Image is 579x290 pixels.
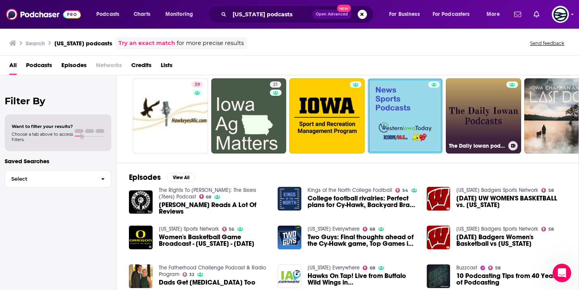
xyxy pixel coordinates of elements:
[12,131,73,142] span: Choose a tab above to access filters.
[118,39,175,48] a: Try an exact match
[308,273,417,286] span: Hawks On Tap! Live from Buffalo Wild Wings in [GEOGRAPHIC_DATA]
[206,195,211,199] span: 68
[159,226,219,232] a: Oregon Sports Network
[134,9,150,20] span: Charts
[541,227,554,231] a: 58
[129,173,195,182] a: EpisodesView All
[427,187,450,211] img: 03-05-25 UW WOMEN'S BASKETBALL vs. IOWA
[54,40,112,47] h3: [US_STATE] podcasts
[270,81,281,88] a: 21
[456,264,477,271] a: Buzzcast
[278,264,301,288] img: Hawks On Tap! Live from Buffalo Wild Wings in Cedar Rapids
[6,7,81,22] img: Podchaser - Follow, Share and Rate Podcasts
[308,195,417,208] a: College football rivalries: Perfect plans for Cy-Hawk, Backyard Brawl and more | Iowa vs. Iowa State
[308,264,360,271] a: Iowa Everywhere
[312,10,351,19] button: Open AdvancedNew
[131,59,151,75] a: Credits
[129,190,153,214] img: Spike Reads A Lot Of Reviews
[278,226,301,249] img: Two Guys: Final thoughts ahead of the Cy-Hawk game, Top Games in Week 2 (LIVE from Eggs & Jam)
[456,226,538,232] a: Wisconsin Badgers Sports Network
[427,226,450,249] img: 12-10-23 Badgers Women's Basketball vs Iowa
[402,189,408,192] span: 54
[552,6,569,23] button: Show profile menu
[129,226,153,249] img: Women's Basketball Game Broadcast - Iowa - 01/19/25
[428,8,481,21] button: open menu
[553,264,571,282] iframe: Intercom live chat
[26,40,45,47] h3: Search
[5,170,111,188] button: Select
[495,266,501,270] span: 58
[96,9,119,20] span: Podcasts
[26,59,52,75] a: Podcasts
[308,195,417,208] span: College football rivalries: Perfect plans for Cy-Hawk, Backyard Brawl and more | [US_STATE] vs. [...
[456,234,566,247] a: 12-10-23 Badgers Women's Basketball vs Iowa
[308,187,392,193] a: Kings of the North College Football
[308,226,360,232] a: Iowa Everywhere
[177,39,244,48] span: for more precise results
[167,173,195,182] button: View All
[129,173,161,182] h2: Episodes
[530,8,542,21] a: Show notifications dropdown
[161,59,172,75] a: Lists
[91,8,129,21] button: open menu
[5,176,95,181] span: Select
[133,78,208,154] a: 39
[211,78,287,154] a: 21
[12,124,73,129] span: Want to filter your results?
[308,234,417,247] a: Two Guys: Final thoughts ahead of the Cy-Hawk game, Top Games in Week 2 (LIVE from Eggs & Jam)
[488,266,501,270] a: 58
[384,8,429,21] button: open menu
[427,264,450,288] img: 10 Podcasting Tips from 40 Years of Podcasting
[548,189,554,192] span: 58
[456,195,566,208] a: 03-05-25 UW WOMEN'S BASKETBALL vs. IOWA
[316,12,348,16] span: Open Advanced
[129,8,155,21] a: Charts
[446,78,521,154] a: The Daily Iowan podcasts
[370,266,375,270] span: 68
[195,81,200,89] span: 39
[230,8,312,21] input: Search podcasts, credits, & more...
[308,273,417,286] a: Hawks On Tap! Live from Buffalo Wild Wings in Cedar Rapids
[528,40,567,47] button: Send feedback
[159,202,269,215] span: [PERSON_NAME] Reads A Lot Of Reviews
[61,59,87,75] span: Episodes
[191,81,203,88] a: 39
[229,228,234,231] span: 56
[548,228,554,231] span: 58
[456,195,566,208] span: [DATE] UW WOMEN'S BASKETBALL vs. [US_STATE]
[278,187,301,211] img: College football rivalries: Perfect plans for Cy-Hawk, Backyard Brawl and more | Iowa vs. Iowa State
[481,8,509,21] button: open menu
[337,5,351,12] span: New
[159,264,266,278] a: The Fatherhood Challenge Podcast & Radio Program
[129,264,153,288] a: Dads Get Postpartum Depression Too
[5,157,111,165] p: Saved Searches
[273,81,278,89] span: 21
[456,187,538,193] a: Wisconsin Badgers Sports Network
[395,188,408,193] a: 54
[456,273,566,286] a: 10 Podcasting Tips from 40 Years of Podcasting
[487,9,500,20] span: More
[165,9,193,20] span: Monitoring
[159,234,269,247] span: Women's Basketball Game Broadcast - [US_STATE] - [DATE]
[363,266,375,270] a: 68
[159,279,256,286] span: Dads Get [MEDICAL_DATA] Too
[216,5,381,23] div: Search podcasts, credits, & more...
[96,59,122,75] span: Networks
[363,227,375,231] a: 68
[389,9,420,20] span: For Business
[433,9,470,20] span: For Podcasters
